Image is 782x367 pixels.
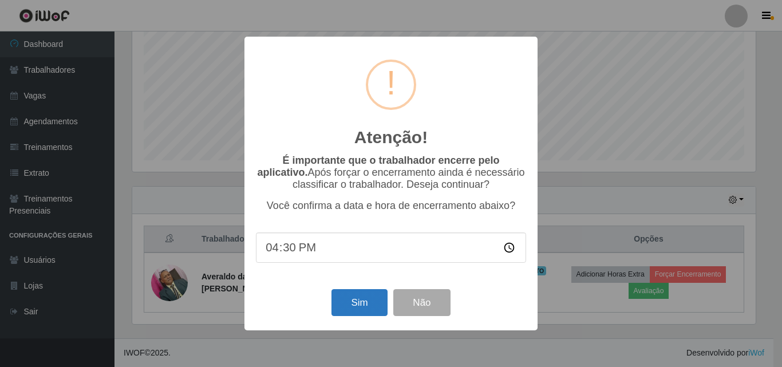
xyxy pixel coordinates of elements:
h2: Atenção! [354,127,428,148]
p: Você confirma a data e hora de encerramento abaixo? [256,200,526,212]
button: Sim [331,289,387,316]
p: Após forçar o encerramento ainda é necessário classificar o trabalhador. Deseja continuar? [256,155,526,191]
b: É importante que o trabalhador encerre pelo aplicativo. [257,155,499,178]
button: Não [393,289,450,316]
